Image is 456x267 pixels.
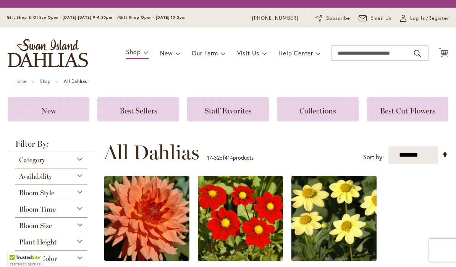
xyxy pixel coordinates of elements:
a: Log In/Register [400,15,449,22]
a: Staff Favorites [187,97,269,121]
label: Sort by: [363,150,384,164]
span: All Dahlias [104,141,199,164]
button: Search [414,47,421,60]
span: Visit Us [237,49,259,57]
span: 17 [207,154,212,161]
a: BABY RED [198,255,283,262]
strong: All Dahlias [64,78,87,84]
span: Availability [19,172,52,181]
span: Subscribe [326,15,350,22]
a: [PHONE_NUMBER] [252,15,298,22]
span: Email Us [370,15,392,22]
span: Log In/Register [410,15,449,22]
a: Collections [277,97,359,121]
span: Shop [126,48,141,56]
div: TrustedSite Certified [8,252,43,267]
span: Bloom Style [19,189,54,197]
span: Gift Shop & Office Open - [DATE]-[DATE] 9-4:30pm / [7,15,119,20]
span: 32 [214,154,220,161]
span: Collections [299,106,336,115]
span: Category [19,156,45,164]
span: Best Cut Flowers [380,106,435,115]
p: - of products [207,152,254,164]
span: Gift Shop Open - [DATE] 10-3pm [119,15,186,20]
a: Best Sellers [97,97,179,121]
span: Plant Height [19,238,57,246]
span: Best Sellers [120,106,157,115]
a: Subscribe [315,15,350,22]
span: New [160,49,173,57]
a: Email Us [359,15,392,22]
img: BABY RED [198,176,283,261]
span: Bloom Time [19,205,56,214]
a: BABY YELLOW [291,255,377,262]
span: Staff Favorites [205,106,252,115]
a: Best Cut Flowers [367,97,448,121]
span: Bloom Size [19,222,52,230]
img: Baarn Bounty [104,176,189,261]
a: Baarn Bounty [104,255,189,262]
strong: Filter By: [8,140,95,152]
a: store logo [8,39,88,67]
span: Help Center [278,49,313,57]
img: BABY YELLOW [291,176,377,261]
a: New [8,97,89,121]
span: 414 [225,154,233,161]
span: Our Farm [192,49,218,57]
a: Shop [40,78,50,84]
a: Home [15,78,26,84]
span: New [41,106,56,115]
